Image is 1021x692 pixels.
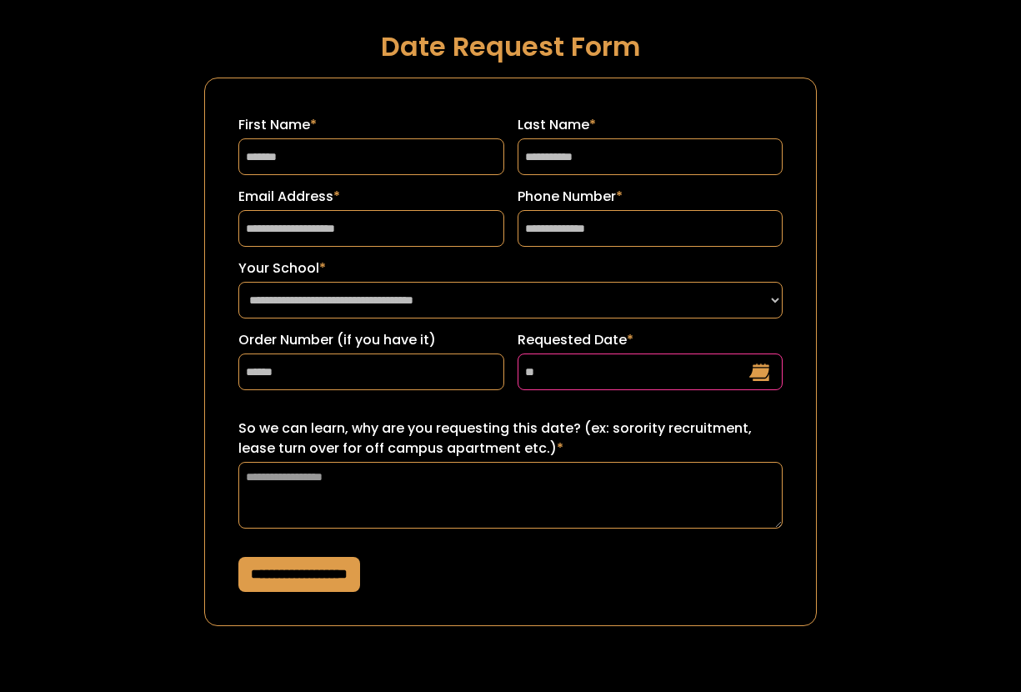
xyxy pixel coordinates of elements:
[238,330,504,350] label: Order Number (if you have it)
[204,78,817,626] form: Request a Date Form
[238,115,504,135] label: First Name
[518,330,783,350] label: Requested Date
[238,258,783,278] label: Your School
[238,419,783,459] label: So we can learn, why are you requesting this date? (ex: sorority recruitment, lease turn over for...
[518,187,783,207] label: Phone Number
[518,115,783,135] label: Last Name
[204,32,817,61] h1: Date Request Form
[238,187,504,207] label: Email Address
